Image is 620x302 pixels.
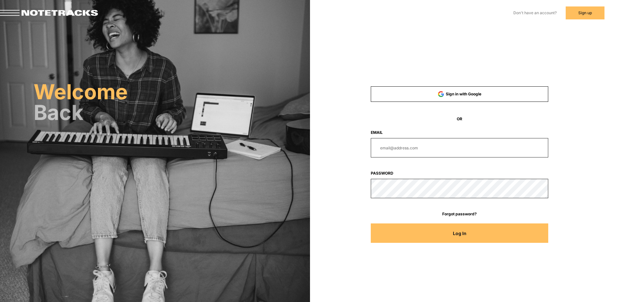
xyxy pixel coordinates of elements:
label: Password [371,170,549,176]
h2: Back [34,103,310,122]
label: Email [371,130,549,135]
input: email@address.com [371,138,549,157]
button: Log In [371,223,549,243]
a: Forgot password? [371,211,549,217]
button: Sign up [566,6,604,19]
span: OR [371,116,549,122]
label: Don't have an account? [513,10,557,16]
button: Sign in with Google [371,86,549,102]
span: Sign in with Google [446,92,481,96]
h2: Welcome [34,83,310,101]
